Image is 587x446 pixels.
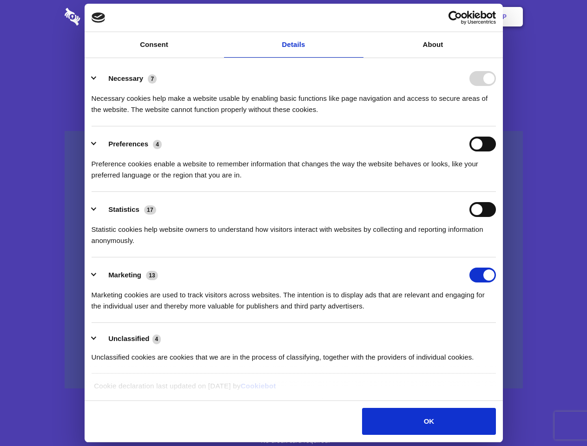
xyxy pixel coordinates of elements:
div: Preference cookies enable a website to remember information that changes the way the website beha... [92,151,496,181]
div: Statistic cookies help website owners to understand how visitors interact with websites by collec... [92,217,496,246]
a: Details [224,32,363,58]
div: Necessary cookies help make a website usable by enabling basic functions like page navigation and... [92,86,496,115]
span: 7 [148,74,157,84]
h1: Eliminate Slack Data Loss. [65,42,523,75]
h4: Auto-redaction of sensitive data, encrypted data sharing and self-destructing private chats. Shar... [65,85,523,115]
button: Unclassified (4) [92,333,167,345]
label: Necessary [108,74,143,82]
a: Cookiebot [241,382,276,390]
span: 4 [152,334,161,344]
button: OK [362,408,495,435]
label: Statistics [108,205,139,213]
div: Cookie declaration last updated on [DATE] by [87,380,500,399]
button: Preferences (4) [92,137,168,151]
button: Marketing (13) [92,268,164,282]
a: Login [422,2,462,31]
label: Marketing [108,271,141,279]
iframe: Drift Widget Chat Controller [541,400,576,435]
a: Wistia video thumbnail [65,131,523,389]
a: Contact [377,2,420,31]
span: 4 [153,140,162,149]
a: Consent [85,32,224,58]
button: Statistics (17) [92,202,162,217]
img: logo [92,13,106,23]
a: Pricing [273,2,313,31]
button: Necessary (7) [92,71,163,86]
a: Usercentrics Cookiebot - opens in a new window [415,11,496,25]
span: 17 [144,205,156,215]
div: Marketing cookies are used to track visitors across websites. The intention is to display ads tha... [92,282,496,312]
div: Unclassified cookies are cookies that we are in the process of classifying, together with the pro... [92,345,496,363]
label: Preferences [108,140,148,148]
a: About [363,32,503,58]
span: 13 [146,271,158,280]
img: logo-wordmark-white-trans-d4663122ce5f474addd5e946df7df03e33cb6a1c49d2221995e7729f52c070b2.svg [65,8,144,26]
